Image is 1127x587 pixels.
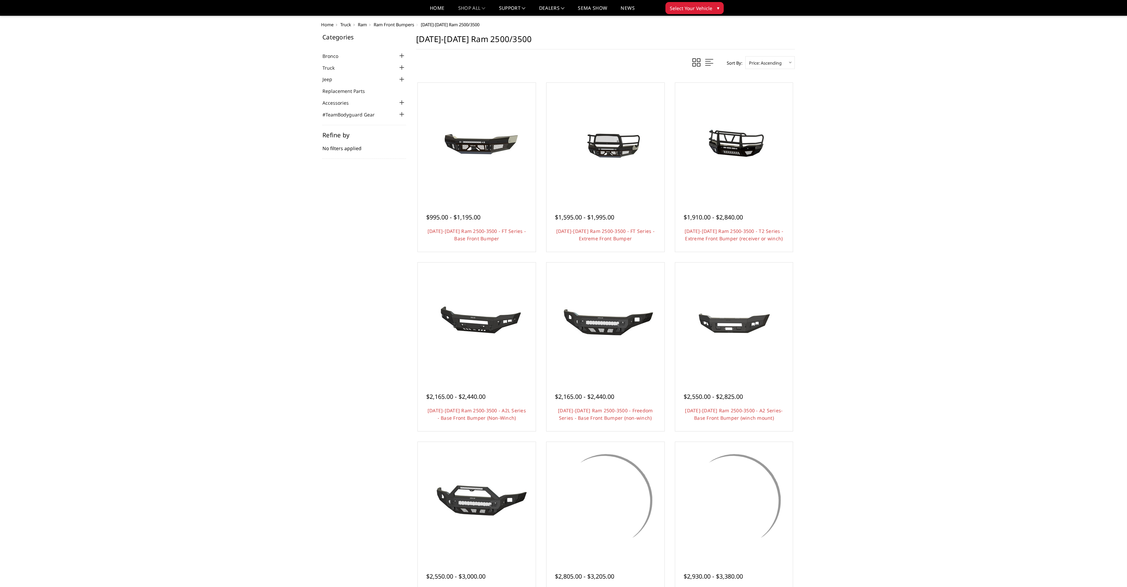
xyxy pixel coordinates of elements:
[677,84,791,199] a: 2019-2025 Ram 2500-3500 - T2 Series - Extreme Front Bumper (receiver or winch) 2019-2025 Ram 2500...
[558,407,653,421] a: [DATE]-[DATE] Ram 2500-3500 - Freedom Series - Base Front Bumper (non-winch)
[499,6,526,15] a: Support
[685,228,783,242] a: [DATE]-[DATE] Ram 2500-3500 - T2 Series - Extreme Front Bumper (receiver or winch)
[677,444,791,558] a: 2019-2025 Ram 2500-3500 - A2 Series - Sport Front Bumper (winch mount) 2019-2025 Ram 2500-3500 - ...
[426,392,486,401] span: $2,165.00 - $2,440.00
[374,22,414,28] a: Ram Front Bumpers
[419,264,534,379] a: 2019-2024 Ram 2500-3500 - A2L Series - Base Front Bumper (Non-Winch)
[684,392,743,401] span: $2,550.00 - $2,825.00
[677,264,791,379] a: 2019-2025 Ram 2500-3500 - A2 Series- Base Front Bumper (winch mount)
[321,22,334,28] a: Home
[458,6,486,15] a: shop all
[430,6,444,15] a: Home
[423,116,531,167] img: 2019-2025 Ram 2500-3500 - FT Series - Base Front Bumper
[419,84,534,199] a: 2019-2025 Ram 2500-3500 - FT Series - Base Front Bumper
[621,6,634,15] a: News
[723,58,742,68] label: Sort By:
[421,22,479,28] span: [DATE]-[DATE] Ram 2500/3500
[548,264,663,379] a: 2019-2025 Ram 2500-3500 - Freedom Series - Base Front Bumper (non-winch) 2019-2025 Ram 2500-3500 ...
[419,444,534,558] a: 2019-2025 Ram 2500-3500 - Freedom Series - Sport Front Bumper (non-winch) Multiple lighting options
[555,392,614,401] span: $2,165.00 - $2,440.00
[555,572,614,580] span: $2,805.00 - $3,205.00
[426,572,486,580] span: $2,550.00 - $3,000.00
[322,132,406,138] h5: Refine by
[416,34,795,49] h1: [DATE]-[DATE] Ram 2500/3500
[665,2,724,14] button: Select Your Vehicle
[322,64,343,71] a: Truck
[684,572,743,580] span: $2,930.00 - $3,380.00
[322,53,347,60] a: Bronco
[555,213,614,221] span: $1,595.00 - $1,995.00
[717,4,719,11] span: ▾
[548,84,663,199] a: 2019-2025 Ram 2500-3500 - FT Series - Extreme Front Bumper 2019-2025 Ram 2500-3500 - FT Series - ...
[322,88,373,95] a: Replacement Parts
[340,22,351,28] a: Truck
[322,132,406,159] div: No filters applied
[428,228,526,242] a: [DATE]-[DATE] Ram 2500-3500 - FT Series - Base Front Bumper
[428,407,526,421] a: [DATE]-[DATE] Ram 2500-3500 - A2L Series - Base Front Bumper (Non-Winch)
[322,99,357,106] a: Accessories
[670,5,712,12] span: Select Your Vehicle
[322,111,383,118] a: #TeamBodyguard Gear
[322,34,406,40] h5: Categories
[423,296,531,347] img: 2019-2024 Ram 2500-3500 - A2L Series - Base Front Bumper (Non-Winch)
[552,296,659,347] img: 2019-2025 Ram 2500-3500 - Freedom Series - Base Front Bumper (non-winch)
[556,228,655,242] a: [DATE]-[DATE] Ram 2500-3500 - FT Series - Extreme Front Bumper
[685,407,783,421] a: [DATE]-[DATE] Ram 2500-3500 - A2 Series- Base Front Bumper (winch mount)
[426,213,480,221] span: $995.00 - $1,195.00
[548,444,663,558] a: 2019-2025 Ram 2500-3500 - Freedom Series - Extreme Front Bumper (Non-Winch) 2019-2025 Ram 2500-35...
[680,116,788,167] img: 2019-2025 Ram 2500-3500 - T2 Series - Extreme Front Bumper (receiver or winch)
[684,213,743,221] span: $1,910.00 - $2,840.00
[680,297,788,346] img: 2019-2025 Ram 2500-3500 - A2 Series- Base Front Bumper (winch mount)
[358,22,367,28] a: Ram
[322,76,341,83] a: Jeep
[578,6,607,15] a: SEMA Show
[539,6,565,15] a: Dealers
